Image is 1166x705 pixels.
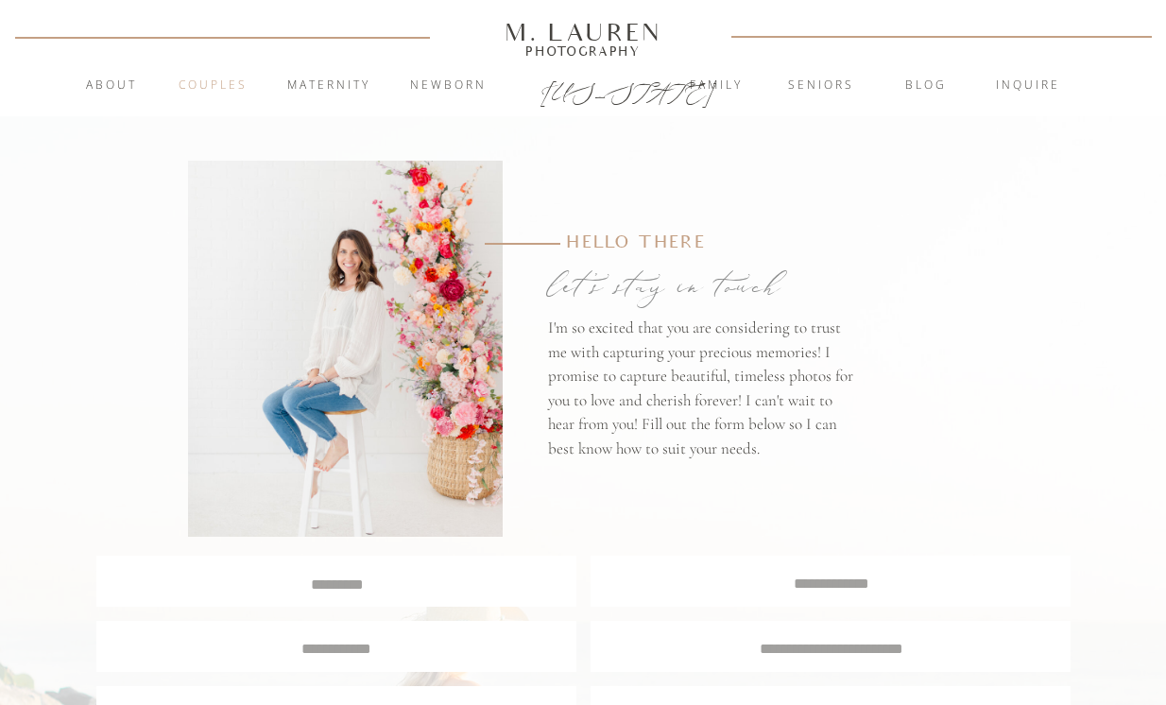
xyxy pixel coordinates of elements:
a: About [75,77,147,95]
a: Newborn [397,77,499,95]
p: Hello there [566,230,810,260]
a: Family [665,77,767,95]
p: let's stay in touch [548,260,858,311]
a: M. Lauren [448,22,718,43]
a: Photography [496,46,670,56]
a: Couples [162,77,264,95]
a: blog [875,77,977,95]
a: [US_STATE] [540,77,626,100]
a: Maternity [278,77,380,95]
p: I'm so excited that you are considering to trust me with capturing your precious memories! I prom... [548,316,859,476]
a: inquire [977,77,1079,95]
a: Seniors [770,77,872,95]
